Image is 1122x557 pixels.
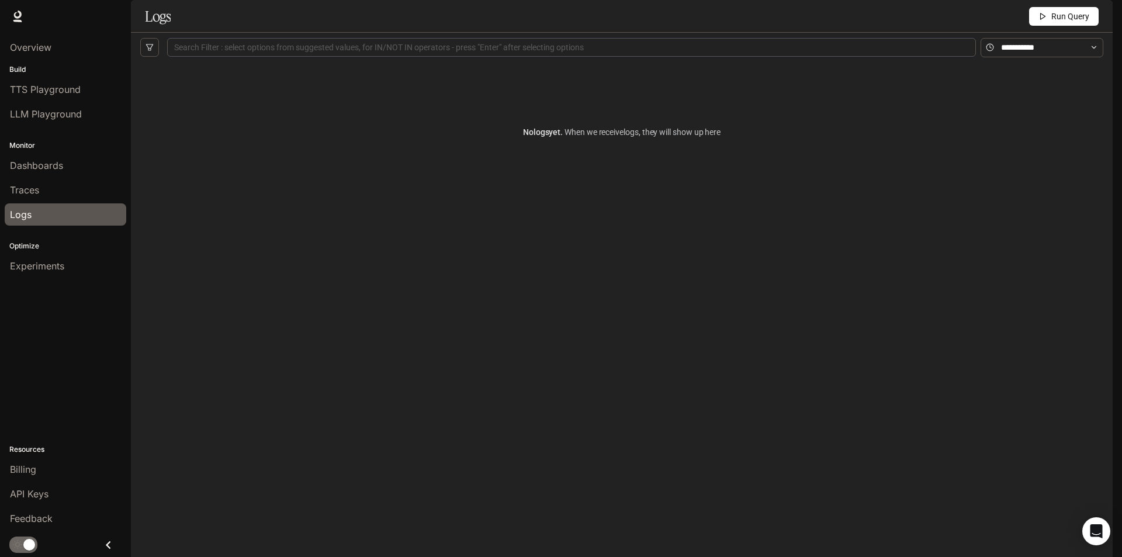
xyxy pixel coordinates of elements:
[563,127,721,137] span: When we receive logs , they will show up here
[146,43,154,51] span: filter
[140,38,159,57] button: filter
[145,5,171,28] h1: Logs
[1082,517,1110,545] div: مسنجر اینترکام را باز کنید
[1051,10,1089,23] span: Run Query
[523,126,721,139] article: No logs yet.
[1029,7,1099,26] button: Run Query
